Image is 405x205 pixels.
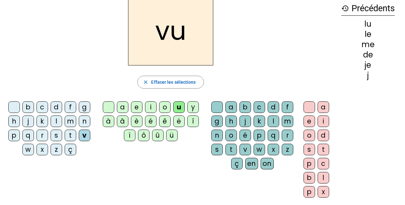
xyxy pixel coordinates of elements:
div: o [159,101,171,113]
div: h [8,115,20,127]
div: de [341,51,395,59]
div: z [282,144,293,155]
div: û [152,130,164,141]
div: l [51,115,62,127]
div: y [187,101,199,113]
div: me [341,41,395,48]
div: r [36,130,48,141]
div: k [254,115,265,127]
div: k [36,115,48,127]
div: je [341,61,395,69]
div: p [304,158,315,169]
div: s [51,130,62,141]
div: b [22,101,34,113]
div: à [103,115,114,127]
div: r [282,130,293,141]
div: c [318,158,329,169]
div: c [36,101,48,113]
div: on [261,158,274,169]
div: ô [138,130,150,141]
div: t [318,144,329,155]
div: é [239,130,251,141]
button: Effacer les sélections [137,76,204,89]
div: q [22,130,34,141]
div: j [22,115,34,127]
div: m [282,115,293,127]
div: s [304,144,315,155]
div: è [131,115,142,127]
span: Effacer les sélections [151,78,196,86]
div: l [318,172,329,184]
div: l [268,115,279,127]
div: v [239,144,251,155]
div: a [117,101,128,113]
div: o [304,130,315,141]
div: ë [173,115,185,127]
mat-icon: history [341,4,349,12]
div: x [268,144,279,155]
div: i [318,115,329,127]
div: n [211,130,223,141]
div: en [245,158,258,169]
div: le [341,30,395,38]
div: ï [124,130,135,141]
div: ç [231,158,243,169]
div: ç [65,144,76,155]
div: m [65,115,76,127]
div: f [65,101,76,113]
div: h [225,115,237,127]
div: g [79,101,90,113]
div: î [187,115,199,127]
div: â [117,115,128,127]
div: w [254,144,265,155]
mat-icon: close [143,79,149,85]
div: ü [166,130,178,141]
div: t [225,144,237,155]
div: s [211,144,223,155]
div: p [304,186,315,198]
div: d [318,130,329,141]
div: lu [341,20,395,28]
div: a [318,101,329,113]
div: x [318,186,329,198]
div: e [304,115,315,127]
div: c [254,101,265,113]
div: é [145,115,157,127]
div: n [79,115,90,127]
div: t [65,130,76,141]
div: i [145,101,157,113]
div: g [211,115,223,127]
div: f [282,101,293,113]
div: v [79,130,90,141]
div: o [225,130,237,141]
div: e [131,101,142,113]
div: b [239,101,251,113]
div: w [22,144,34,155]
div: p [8,130,20,141]
div: z [51,144,62,155]
div: j [239,115,251,127]
div: b [304,172,315,184]
div: ê [159,115,171,127]
h3: Précédents [341,1,395,16]
div: a [225,101,237,113]
div: u [173,101,185,113]
div: j [341,72,395,79]
div: d [268,101,279,113]
div: q [268,130,279,141]
div: x [36,144,48,155]
div: d [51,101,62,113]
div: p [254,130,265,141]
